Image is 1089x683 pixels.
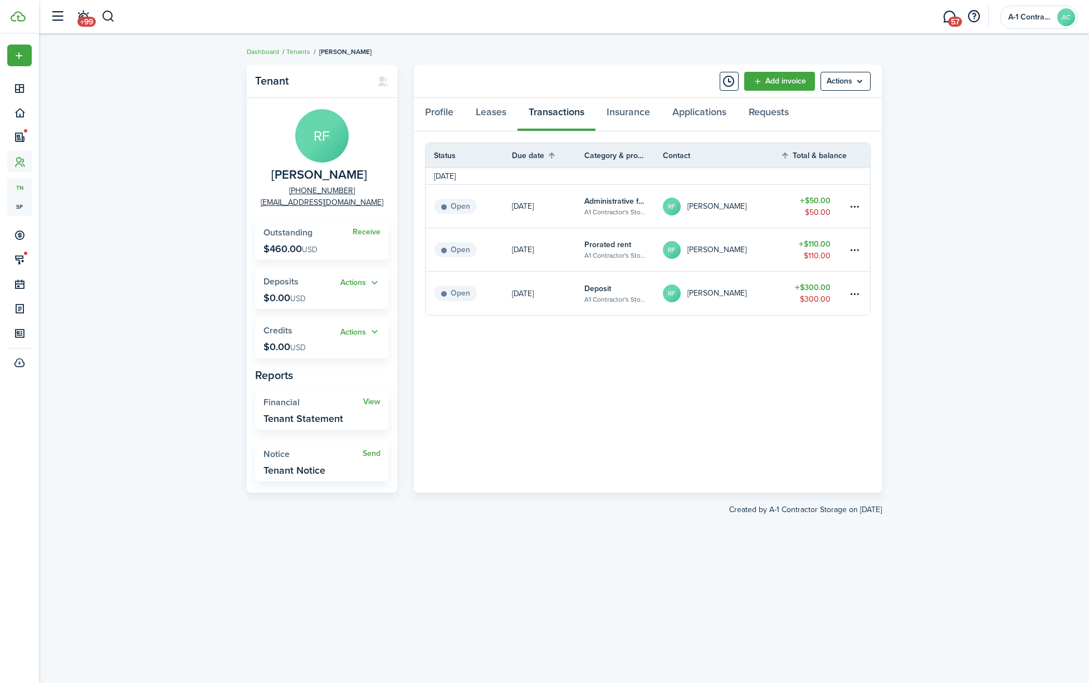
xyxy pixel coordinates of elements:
[465,98,517,131] a: Leases
[414,98,465,131] a: Profile
[780,149,847,162] th: Sort
[263,275,299,288] span: Deposits
[101,7,115,26] button: Search
[821,72,871,91] menu-btn: Actions
[434,286,477,301] status: Open
[290,342,306,353] span: USD
[290,293,306,304] span: USD
[584,150,663,161] th: Category & property
[340,326,380,338] button: Actions
[11,11,26,22] img: TenantCloud
[800,293,831,305] table-amount-description: $300.00
[263,243,318,254] p: $460.00
[363,449,380,458] a: Send
[584,250,646,261] table-subtitle: A1 Contractor's Storage, Unit 32
[799,238,831,250] table-amount-title: $110.00
[263,413,343,424] widget-stats-description: Tenant Statement
[744,72,815,91] a: Add invoice
[434,199,477,214] status: Open
[261,196,383,208] a: [EMAIL_ADDRESS][DOMAIN_NAME]
[687,289,746,298] table-profile-info-text: [PERSON_NAME]
[512,149,584,162] th: Sort
[584,272,663,315] a: DepositA1 Contractor's Storage, Unit 32
[72,3,94,31] a: Notifications
[7,178,32,197] a: tn
[1057,8,1075,26] avatar-text: AC
[263,341,306,352] p: $0.00
[340,326,380,338] button: Open menu
[271,168,367,182] span: Rosario Fu
[363,397,380,406] a: View
[584,207,646,217] table-subtitle: A1 Contractor's Storage, Unit 32
[247,493,882,515] created-at: Created by A-1 Contractor Storage on [DATE]
[584,239,631,250] table-info-title: Prorated rent
[663,185,781,228] a: RF[PERSON_NAME]
[47,6,68,27] button: Open sidebar
[426,272,512,315] a: Open
[7,197,32,216] a: sp
[286,47,310,57] a: Tenants
[340,277,380,289] button: Open menu
[939,3,960,31] a: Messaging
[512,185,584,228] a: [DATE]
[584,228,663,271] a: Prorated rentA1 Contractor's Storage, Unit 32
[7,45,32,66] button: Open menu
[426,185,512,228] a: Open
[663,228,781,271] a: RF[PERSON_NAME]
[426,228,512,271] a: Open
[512,272,584,315] a: [DATE]
[663,198,681,215] avatar-text: RF
[263,324,292,337] span: Credits
[795,282,831,293] table-amount-title: $300.00
[663,284,681,302] avatar-text: RF
[805,207,831,218] table-amount-description: $50.00
[661,98,738,131] a: Applications
[738,98,800,131] a: Requests
[663,241,681,259] avatar-text: RF
[289,185,355,196] a: [PHONE_NUMBER]
[687,245,746,254] table-profile-info-text: [PERSON_NAME]
[77,17,96,27] span: +99
[964,7,983,26] button: Open resource center
[687,202,746,211] table-profile-info-text: [PERSON_NAME]
[255,367,389,384] panel-main-subtitle: Reports
[512,288,534,299] p: [DATE]
[353,228,380,237] a: Receive
[263,397,363,407] widget-stats-title: Financial
[948,17,962,27] span: 57
[295,109,349,163] avatar-text: RF
[512,228,584,271] a: [DATE]
[780,228,847,271] a: $110.00$110.00
[426,150,512,161] th: Status
[584,294,646,304] table-subtitle: A1 Contractor's Storage, Unit 32
[1008,13,1053,21] span: A-1 Contractor Storage
[247,47,279,57] a: Dashboard
[263,449,363,459] widget-stats-title: Notice
[663,272,781,315] a: RF[PERSON_NAME]
[302,244,318,255] span: USD
[595,98,661,131] a: Insurance
[584,185,663,228] a: Administrative feeA1 Contractor's Storage, Unit 32
[263,292,306,303] p: $0.00
[800,195,831,207] table-amount-title: $50.00
[584,195,646,207] table-info-title: Administrative fee
[780,272,847,315] a: $300.00$300.00
[434,242,477,258] status: Open
[804,250,831,262] table-amount-description: $110.00
[780,185,847,228] a: $50.00$50.00
[263,465,325,476] widget-stats-description: Tenant Notice
[319,47,372,57] span: [PERSON_NAME]
[663,150,781,161] th: Contact
[720,72,739,91] button: Timeline
[584,283,611,294] table-info-title: Deposit
[340,277,380,289] button: Actions
[263,226,312,239] span: Outstanding
[821,72,871,91] button: Open menu
[255,75,366,87] panel-main-title: Tenant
